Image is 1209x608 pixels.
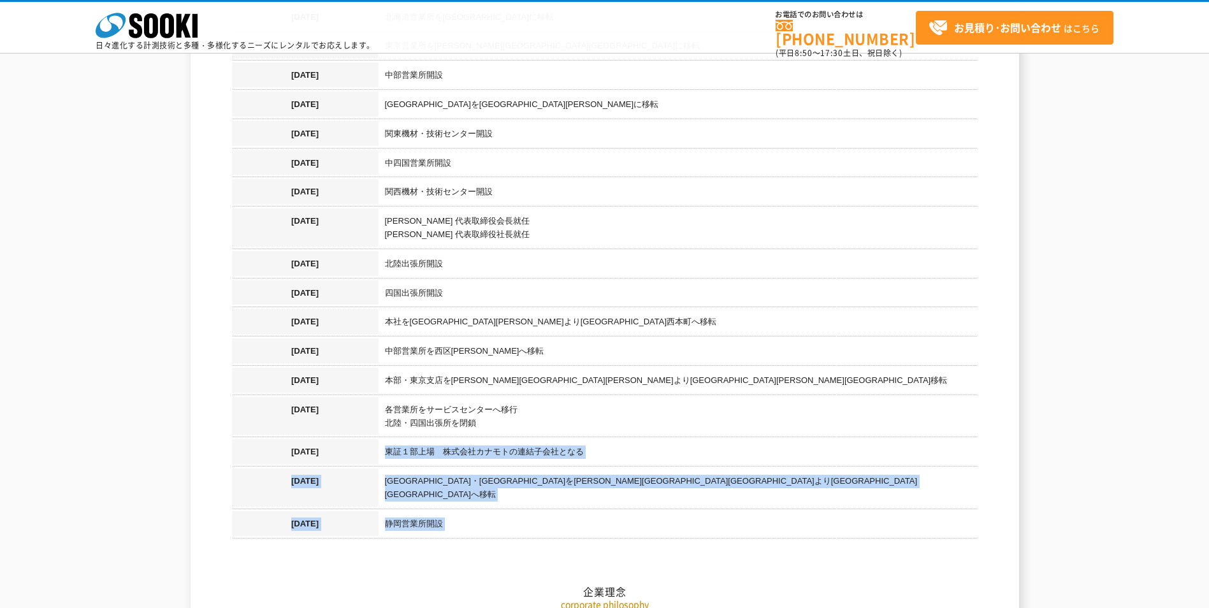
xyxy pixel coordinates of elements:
th: [DATE] [232,511,379,540]
a: お見積り･お問い合わせはこちら [916,11,1113,45]
td: 中四国営業所開設 [379,150,978,180]
th: [DATE] [232,92,379,121]
span: (平日 ～ 土日、祝日除く) [776,47,902,59]
td: 各営業所をサービスセンターへ移行 北陸・四国出張所を閉鎖 [379,397,978,440]
td: 関東機材・技術センター開設 [379,121,978,150]
span: 17:30 [820,47,843,59]
td: [PERSON_NAME] 代表取締役会長就任 [PERSON_NAME] 代表取締役社長就任 [379,208,978,251]
span: お電話でのお問い合わせは [776,11,916,18]
td: 東証１部上場 株式会社カナモトの連結子会社となる [379,439,978,468]
td: 中部営業所開設 [379,62,978,92]
td: 本社を[GEOGRAPHIC_DATA][PERSON_NAME]より[GEOGRAPHIC_DATA]西本町へ移転 [379,309,978,338]
th: [DATE] [232,397,379,440]
th: [DATE] [232,439,379,468]
th: [DATE] [232,338,379,368]
td: 本部・東京支店を[PERSON_NAME][GEOGRAPHIC_DATA][PERSON_NAME]より[GEOGRAPHIC_DATA][PERSON_NAME][GEOGRAPHIC_DA... [379,368,978,397]
th: [DATE] [232,251,379,280]
th: [DATE] [232,150,379,180]
th: [DATE] [232,280,379,310]
h2: 企業理念 [232,458,978,598]
th: [DATE] [232,208,379,251]
th: [DATE] [232,368,379,397]
a: [PHONE_NUMBER] [776,20,916,46]
th: [DATE] [232,62,379,92]
span: 8:50 [795,47,813,59]
th: [DATE] [232,309,379,338]
td: 四国出張所開設 [379,280,978,310]
td: 中部営業所を西区[PERSON_NAME]へ移転 [379,338,978,368]
td: 北陸出張所開設 [379,251,978,280]
th: [DATE] [232,179,379,208]
p: 日々進化する計測技術と多種・多様化するニーズにレンタルでお応えします。 [96,41,375,49]
td: [GEOGRAPHIC_DATA]を[GEOGRAPHIC_DATA][PERSON_NAME]に移転 [379,92,978,121]
span: はこちら [929,18,1099,38]
th: [DATE] [232,121,379,150]
td: 関西機材・技術センター開設 [379,179,978,208]
strong: お見積り･お問い合わせ [954,20,1061,35]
